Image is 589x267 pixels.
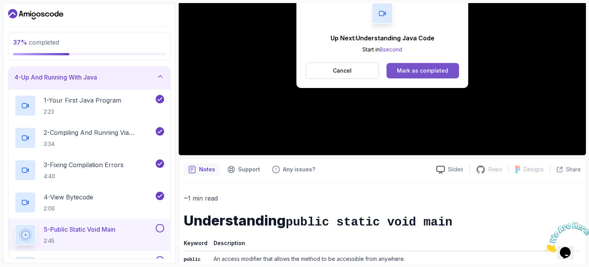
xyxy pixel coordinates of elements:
code: public [184,257,201,262]
p: 1 - Your First Java Program [44,96,121,105]
p: 5 - Public Static Void Main [44,225,115,234]
p: 2 - Compiling And Running Via Terminal [44,128,154,137]
p: Up Next: Understanding Java Code [331,33,434,43]
p: 3 - Fixing Compilation Errors [44,160,123,169]
button: Mark as completed [387,63,459,78]
p: Repo [489,166,502,173]
button: 4-Up And Running With Java [8,65,170,90]
span: completed [13,38,59,46]
p: 2:45 [44,237,115,245]
p: 2:06 [44,205,93,212]
button: 5-Public Static Void Main2:45 [15,224,164,245]
p: 3:34 [44,140,154,148]
img: Chat attention grabber [3,3,51,33]
iframe: chat widget [541,219,589,255]
p: Designs [523,166,544,173]
p: 4:40 [44,172,123,180]
th: Keyword [184,238,211,251]
button: 2-Compiling And Running Via Terminal3:34 [15,127,164,149]
div: Mark as completed [397,67,448,75]
p: Notes [199,166,215,173]
button: Feedback button [268,163,320,176]
p: 4 - View Bytecode [44,192,93,202]
button: Support button [223,163,265,176]
p: 2:23 [44,108,121,116]
h3: 4 - Up And Running With Java [15,73,97,82]
p: Start in [331,46,434,53]
p: 6 - Understanding Java Code [44,257,126,266]
span: 37 % [13,38,27,46]
p: Any issues? [283,166,315,173]
button: Cancel [306,63,379,79]
p: Cancel [333,67,352,75]
button: 4-View Bytecode2:06 [15,192,164,213]
p: Share [566,166,581,173]
a: Slides [430,166,469,174]
p: ~1 min read [184,193,581,204]
button: 3-Fixing Compilation Errors4:40 [15,159,164,181]
span: 8 second [380,46,402,53]
th: Description [211,238,581,251]
button: Share [550,166,581,173]
button: 1-Your First Java Program2:23 [15,95,164,116]
p: Slides [448,166,463,173]
p: Support [238,166,260,173]
a: Dashboard [8,8,63,20]
button: notes button [184,163,220,176]
code: public static void main [286,216,452,229]
h1: Understanding [184,213,581,229]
